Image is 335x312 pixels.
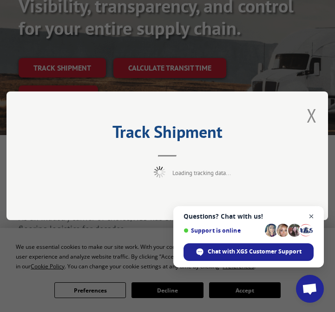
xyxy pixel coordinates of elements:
div: Open chat [296,275,324,303]
h2: Track Shipment [53,125,282,143]
span: Close chat [306,211,317,222]
span: Support is online [184,227,262,234]
div: Chat with XGS Customer Support [184,243,314,261]
span: Questions? Chat with us! [184,213,314,220]
button: Close modal [307,103,317,128]
span: Loading tracking data... [172,169,231,177]
img: xgs-loading [154,167,165,178]
span: Chat with XGS Customer Support [208,247,302,256]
